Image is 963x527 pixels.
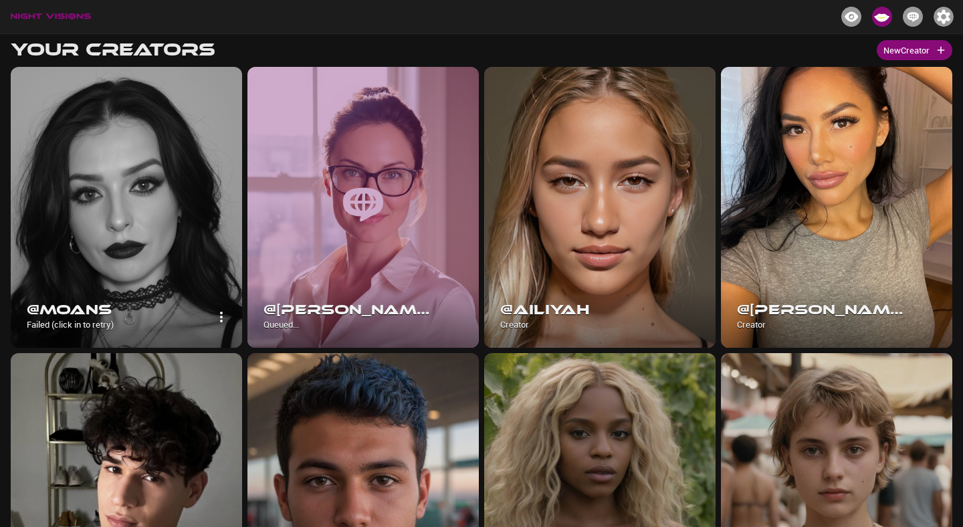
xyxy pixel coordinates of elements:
img: logo [11,13,91,20]
h6: Creator [737,318,906,331]
h6: Failed (click in to retry) [27,318,196,331]
a: Creators [867,10,897,21]
h2: @Ailiyah [500,302,669,318]
button: Icon [867,3,897,31]
img: Icon [841,7,861,27]
button: Icon [836,3,867,31]
h6: Creator [500,318,669,331]
h2: @[PERSON_NAME] [737,302,906,318]
img: Icon [872,7,892,27]
h2: @[PERSON_NAME] [263,302,433,318]
h6: Queued... [263,318,433,331]
h2: @Moans [27,302,196,318]
img: Icon [903,7,923,27]
button: Icon [897,3,928,31]
a: Projects [836,10,867,21]
button: Icon [928,3,959,31]
a: Collabs [897,10,928,21]
img: Icon [934,7,954,27]
button: NewCreator [877,40,952,61]
h1: Your Creators [11,40,215,60]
